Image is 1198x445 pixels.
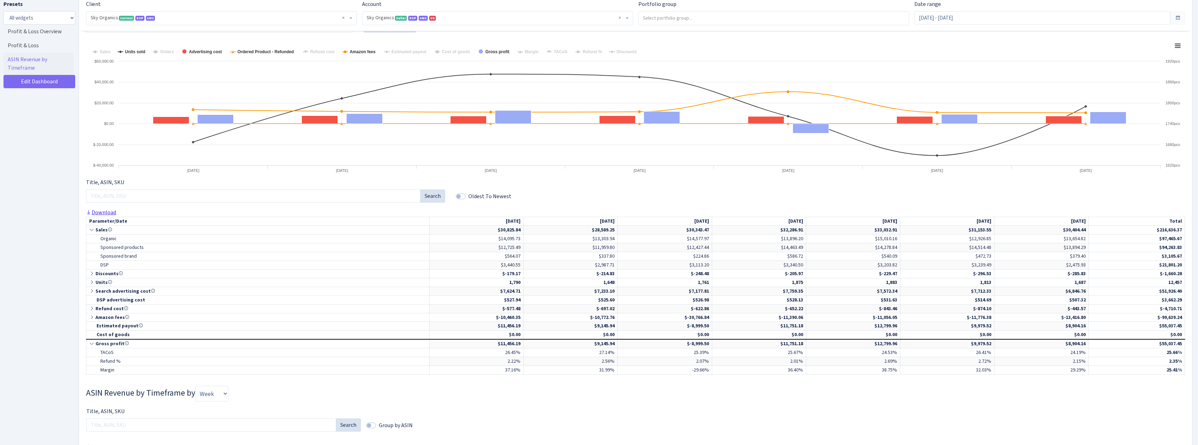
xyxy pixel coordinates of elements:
[618,322,712,331] td: $-8,999.50
[806,304,900,313] td: $-843.46
[900,287,994,295] td: $7,712.33
[1089,322,1185,331] td: $55,037.45
[994,366,1089,375] td: 29.29%
[86,260,430,269] td: DSP
[342,14,345,21] span: Remove all items
[1089,348,1185,357] td: 25.66%
[994,269,1089,278] td: $-285.83
[524,339,618,348] td: $9,145.94
[146,16,155,21] span: AMC
[367,14,624,21] span: Sky Organics <span class="badge badge-success">Seller</span><span class="badge badge-primary">DSP...
[806,348,900,357] td: 24.53%
[1089,295,1185,304] td: $3,662.29
[900,269,994,278] td: $-296.53
[94,59,114,63] text: $60,000.00
[900,339,994,348] td: $9,979.52
[900,304,994,313] td: $-874.10
[994,278,1089,287] td: 1,687
[524,366,618,375] td: 31.99%
[429,260,523,269] td: $3,440.55
[618,295,712,304] td: $526.98
[994,331,1089,339] td: $0.00
[429,225,523,234] td: $30,825.84
[600,218,615,224] span: [DATE]
[900,252,994,260] td: $472.73
[1089,366,1185,375] td: 25.41%
[1165,80,1180,84] text: 1860pcs
[1089,252,1185,260] td: $3,105.67
[429,234,523,243] td: $14,095.73
[336,418,361,432] button: Search
[1089,313,1185,322] td: $-99,639.24
[1089,269,1185,278] td: $-1,660.28
[882,218,897,224] span: [DATE]
[3,53,73,75] a: ASIN Revenue by Timeframe
[86,313,430,322] td: Amazon fees
[994,304,1089,313] td: $-443.57
[86,209,116,216] a: Download
[524,331,618,339] td: $0.00
[86,12,356,25] span: Sky Organics <span class="badge badge-success">Current</span><span class="badge badge-primary">DS...
[94,80,114,84] text: $40,000.00
[994,339,1089,348] td: $8,904.16
[806,322,900,331] td: $12,799.96
[994,348,1089,357] td: 24.19%
[806,313,900,322] td: $-11,056.05
[806,357,900,366] td: 2.69%
[618,304,712,313] td: $-622.86
[86,278,430,287] td: Units
[806,331,900,339] td: $0.00
[395,16,407,21] span: Seller
[86,339,430,348] td: Gross profit
[506,218,520,224] span: [DATE]
[524,287,618,295] td: $7,233.10
[3,39,73,53] a: Profit & Loss
[900,331,994,339] td: $0.00
[160,49,174,54] tspan: Orders
[86,252,430,260] td: Sponsored brand
[806,366,900,375] td: 38.75%
[524,357,618,366] td: 2.56%
[524,295,618,304] td: $525.60
[1089,217,1185,225] td: Total
[712,339,806,348] td: $11,751.18
[429,304,523,313] td: $-577.48
[900,234,994,243] td: $12,926.85
[1089,304,1185,313] td: $-4,710.71
[900,243,994,252] td: $14,514.48
[86,348,430,357] td: TACoS
[994,252,1089,260] td: $379.40
[1089,339,1185,348] td: $55,037.45
[94,101,114,105] text: $20,000.00
[618,366,712,375] td: -29.66%
[485,168,497,173] text: [DATE]
[618,313,712,322] td: $-30,766.84
[994,322,1089,331] td: $8,904.16
[694,218,709,224] span: [DATE]
[93,163,114,167] text: $-40,000.00
[86,269,430,278] td: Discounts
[618,234,712,243] td: $14,577.97
[712,322,806,331] td: $11,751.18
[1089,225,1185,234] td: $216,636.37
[806,252,900,260] td: $540.09
[712,366,806,375] td: 36.40%
[86,287,430,295] td: Search advertising cost
[712,269,806,278] td: $-205.97
[1089,260,1185,269] td: $21,801.20
[429,252,523,260] td: $564.07
[1080,168,1092,173] text: [DATE]
[429,313,523,322] td: $-10,460.35
[618,339,712,348] td: $-8,999.50
[93,142,114,147] text: $-20,000.00
[86,418,336,432] input: Title, ASIN, SKU
[86,243,430,252] td: Sponsored products
[900,313,994,322] td: $-11,776.38
[485,49,510,54] tspan: Gross profit
[806,260,900,269] td: $3,203.82
[86,217,430,225] td: Parameter/Date
[931,168,943,173] text: [DATE]
[442,49,470,54] tspan: Cost of goods
[420,189,445,203] button: Search
[712,225,806,234] td: $32,286.91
